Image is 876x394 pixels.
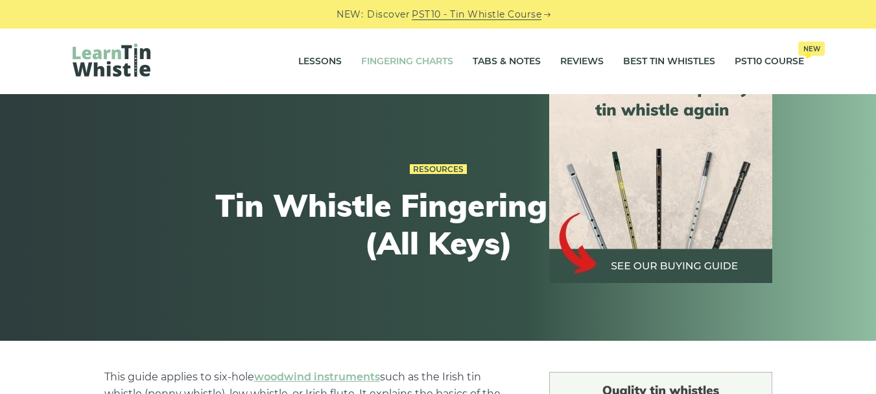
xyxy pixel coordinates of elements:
[298,45,342,78] a: Lessons
[200,187,677,262] h1: Tin Whistle Fingering Charts (All Keys)
[473,45,541,78] a: Tabs & Notes
[73,43,150,77] img: LearnTinWhistle.com
[560,45,604,78] a: Reviews
[735,45,804,78] a: PST10 CourseNew
[798,42,825,56] span: New
[549,60,772,283] img: tin whistle buying guide
[361,45,453,78] a: Fingering Charts
[623,45,715,78] a: Best Tin Whistles
[254,371,380,383] a: woodwind instruments
[410,164,467,175] a: Resources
